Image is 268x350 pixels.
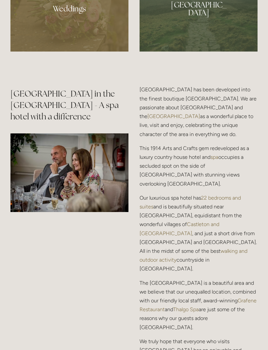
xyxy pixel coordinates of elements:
[140,85,258,138] p: [GEOGRAPHIC_DATA] has been developed into the finest boutique [GEOGRAPHIC_DATA]. We are passionat...
[210,154,218,160] a: spa
[10,133,128,212] img: Couple during a Dinner at Losehill Restaurant
[173,306,199,312] a: Thalgo Spa
[140,144,258,188] p: This 1914 Arts and Crafts gem redeveloped as a luxury country house hotel and occupies a secluded...
[140,221,221,236] a: Castleton and [GEOGRAPHIC_DATA]
[140,193,258,273] p: Our luxurious spa hotel has and is beautifully situated near [GEOGRAPHIC_DATA], equidistant from ...
[147,113,200,119] a: [GEOGRAPHIC_DATA]
[10,88,128,122] h2: [GEOGRAPHIC_DATA] in the [GEOGRAPHIC_DATA] - A spa hotel with a difference
[140,195,242,210] a: 22 bedrooms and suites
[140,279,258,332] p: The [GEOGRAPHIC_DATA] is a beautiful area and we believe that our unequalled location, combined w...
